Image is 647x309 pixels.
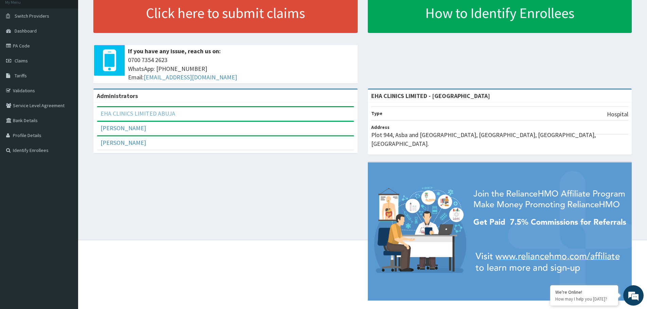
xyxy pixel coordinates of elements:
[39,85,94,154] span: We're online!
[555,289,613,295] div: We're Online!
[35,38,114,47] div: Chat with us now
[101,139,146,147] a: [PERSON_NAME]
[15,28,37,34] span: Dashboard
[15,13,49,19] span: Switch Providers
[15,73,27,79] span: Tariffs
[607,110,628,119] p: Hospital
[371,131,629,148] p: Plot 944, Asba and [GEOGRAPHIC_DATA], [GEOGRAPHIC_DATA], [GEOGRAPHIC_DATA], [GEOGRAPHIC_DATA].
[97,92,138,100] b: Administrators
[101,110,175,117] a: EHA CLINICS LIMITED ABUJA
[144,73,237,81] a: [EMAIL_ADDRESS][DOMAIN_NAME]
[371,92,490,100] strong: EHA CLINICS LIMITED - [GEOGRAPHIC_DATA]
[371,124,390,130] b: Address
[15,58,28,64] span: Claims
[13,34,28,51] img: d_794563401_company_1708531726252_794563401
[128,47,221,55] b: If you have any issue, reach us on:
[555,296,613,302] p: How may I help you today?
[371,110,382,116] b: Type
[128,56,354,82] span: 0700 7354 2623 WhatsApp: [PHONE_NUMBER] Email:
[101,124,146,132] a: [PERSON_NAME]
[111,3,128,20] div: Minimize live chat window
[3,185,129,209] textarea: Type your message and hit 'Enter'
[368,162,632,301] img: provider-team-banner.png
